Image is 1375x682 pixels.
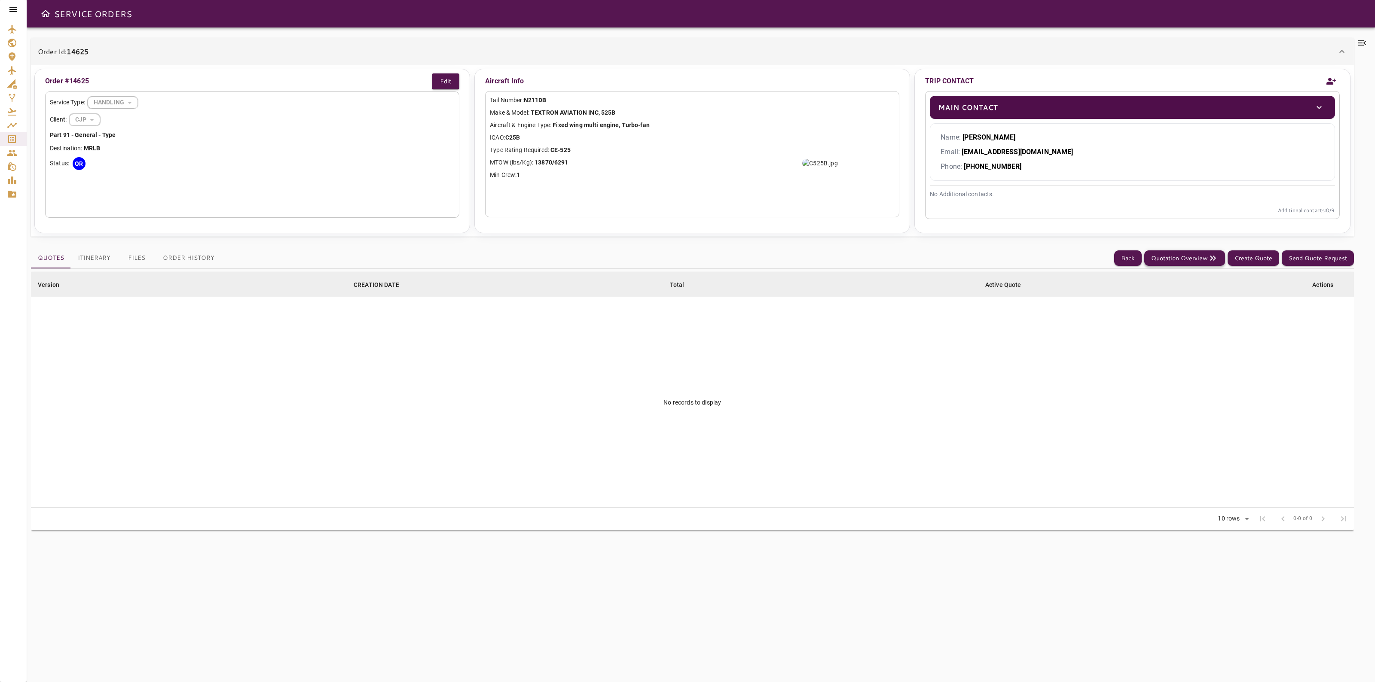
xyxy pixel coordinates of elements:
div: basic tabs example [31,248,221,268]
b: M [84,145,89,152]
div: QR [73,157,86,170]
b: 14625 [67,46,89,56]
b: Fixed wing multi engine, Turbo-fan [553,122,649,128]
div: Active Quote [985,280,1021,290]
button: toggle [1312,100,1326,115]
div: Total [670,280,684,290]
span: Last Page [1333,508,1354,529]
img: C525B.jpg [802,159,837,167]
p: Tail Number: [490,96,895,105]
button: Quotation Overview [1144,250,1225,266]
button: Edit [432,73,459,89]
button: Add new contact [1323,71,1340,91]
div: Version [38,280,59,290]
button: Itinerary [71,248,117,268]
button: Create Quote [1228,250,1279,266]
div: HANDLING [69,108,100,131]
p: Min Crew: [490,170,895,180]
p: No Additional contacts. [930,190,1335,199]
div: HANDLING [88,91,138,114]
div: Service Type: [50,96,455,109]
td: No records to display [31,297,1354,508]
p: Status: [50,159,69,168]
div: Order Id:14625 [31,38,1354,65]
button: Order History [156,248,221,268]
p: TRIP CONTACT [925,76,974,86]
b: [PHONE_NUMBER] [964,162,1021,170]
b: B [96,145,100,152]
b: R [89,145,93,152]
span: 0-0 of 0 [1293,515,1312,523]
b: 13870/6291 [535,159,568,166]
b: CE-525 [550,146,571,153]
p: ICAO: [490,133,895,142]
span: Total [670,280,696,290]
p: Type Rating Required: [490,146,895,155]
div: 10 rows [1212,512,1252,525]
span: Active Quote [985,280,1033,290]
p: Make & Model: [490,108,895,117]
p: Aircraft Info [485,73,899,89]
p: Additional contacts: 0 /9 [930,207,1335,214]
p: Main Contact [938,102,998,113]
button: Quotes [31,248,71,268]
b: [EMAIL_ADDRESS][DOMAIN_NAME] [962,148,1073,156]
p: Email: [941,147,1324,157]
button: Send Quote Request [1282,250,1354,266]
span: CREATION DATE [354,280,410,290]
span: First Page [1252,508,1273,529]
b: [PERSON_NAME] [962,133,1015,141]
p: Name: [941,132,1324,143]
button: Files [117,248,156,268]
div: Order Id:14625 [31,65,1354,237]
b: L [93,145,96,152]
p: Order #14625 [45,76,89,86]
p: Phone: [941,161,1324,172]
p: Part 91 - General - Type [50,131,455,140]
span: Next Page [1313,508,1333,529]
span: Previous Page [1273,508,1293,529]
p: MTOW (lbs/Kg): [490,158,895,167]
div: Client: [50,113,455,126]
b: TEXTRON AVIATION INC, 525B [531,109,615,116]
button: Open drawer [37,5,54,22]
b: 1 [516,171,520,178]
h6: SERVICE ORDERS [54,7,132,21]
p: Aircraft & Engine Type: [490,121,895,130]
div: Main Contacttoggle [930,96,1335,119]
p: Destination: [50,144,455,153]
p: Order Id: [38,46,89,57]
div: CREATION DATE [354,280,399,290]
span: Version [38,280,70,290]
button: Back [1114,250,1142,266]
div: 10 rows [1216,515,1242,522]
b: N211DB [524,97,547,104]
b: C25B [505,134,520,141]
